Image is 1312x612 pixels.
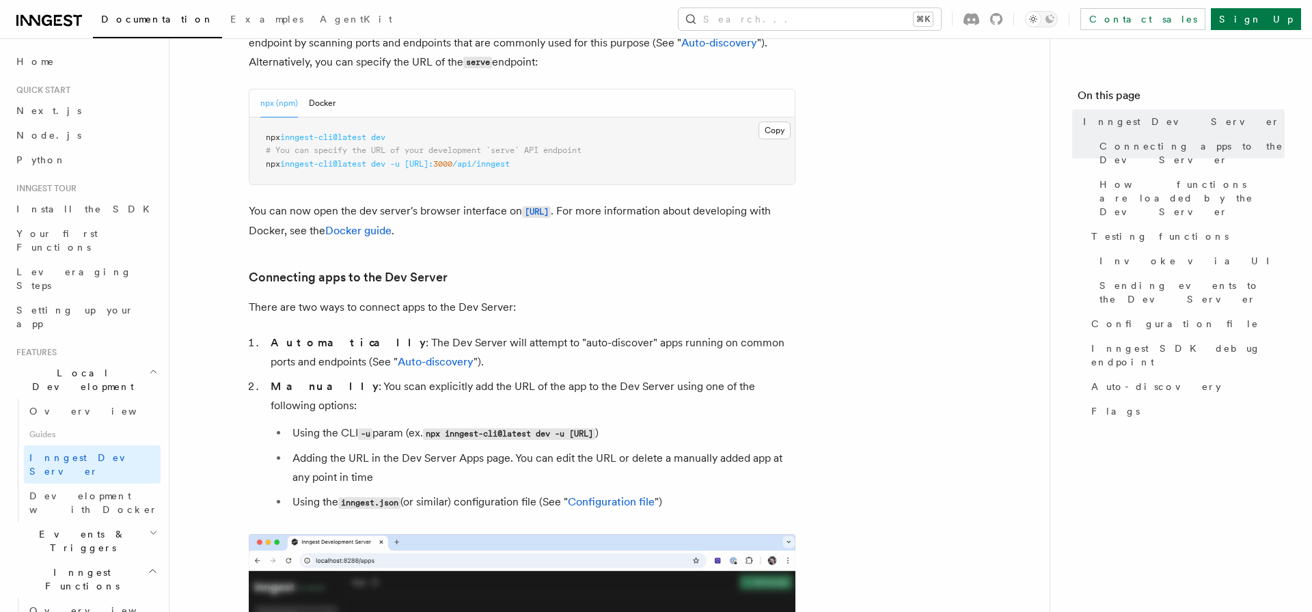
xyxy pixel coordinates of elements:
[398,355,474,368] a: Auto-discovery
[1091,317,1259,331] span: Configuration file
[325,224,392,237] a: Docker guide
[358,428,372,440] code: -u
[11,566,148,593] span: Inngest Functions
[11,197,161,221] a: Install the SDK
[1094,249,1285,273] a: Invoke via UI
[681,36,757,49] a: Auto-discovery
[320,14,392,25] span: AgentKit
[260,89,298,117] button: npx (npm)
[1086,336,1285,374] a: Inngest SDK debug endpoint
[11,527,149,555] span: Events & Triggers
[11,560,161,598] button: Inngest Functions
[1094,134,1285,172] a: Connecting apps to the Dev Server
[280,133,366,142] span: inngest-cli@latest
[11,260,161,298] a: Leveraging Steps
[1091,229,1229,243] span: Testing functions
[1094,273,1285,311] a: Sending events to the Dev Server
[405,159,433,169] span: [URL]:
[11,183,77,194] span: Inngest tour
[11,522,161,560] button: Events & Triggers
[29,490,158,515] span: Development with Docker
[16,266,132,291] span: Leveraging Steps
[11,85,70,96] span: Quick start
[11,366,149,393] span: Local Development
[249,14,795,72] p: You can start the dev server with a single command. The dev server will attempt to find an Innges...
[29,406,170,417] span: Overview
[16,204,158,214] span: Install the SDK
[11,399,161,522] div: Local Development
[1078,109,1285,134] a: Inngest Dev Server
[16,305,134,329] span: Setting up your app
[29,452,146,477] span: Inngest Dev Server
[11,347,57,358] span: Features
[288,492,795,512] li: Using the (or similar) configuration file (See " ")
[522,206,551,218] code: [URL]
[1091,342,1285,369] span: Inngest SDK debug endpoint
[230,14,303,25] span: Examples
[463,57,492,68] code: serve
[266,133,280,142] span: npx
[679,8,941,30] button: Search...⌘K
[1211,8,1301,30] a: Sign Up
[1099,279,1285,306] span: Sending events to the Dev Server
[11,298,161,336] a: Setting up your app
[249,201,795,240] p: You can now open the dev server's browser interface on . For more information about developing wi...
[1099,254,1281,268] span: Invoke via UI
[16,130,81,141] span: Node.js
[266,159,280,169] span: npx
[371,133,385,142] span: dev
[16,105,81,116] span: Next.js
[1086,224,1285,249] a: Testing functions
[1078,87,1285,109] h4: On this page
[1025,11,1058,27] button: Toggle dark mode
[522,204,551,217] a: [URL]
[16,55,55,68] span: Home
[222,4,312,37] a: Examples
[11,361,161,399] button: Local Development
[288,449,795,487] li: Adding the URL in the Dev Server Apps page. You can edit the URL or delete a manually added app a...
[249,298,795,317] p: There are two ways to connect apps to the Dev Server:
[280,159,366,169] span: inngest-cli@latest
[266,145,582,155] span: # You can specify the URL of your development `serve` API endpoint
[266,333,795,372] li: : The Dev Server will attempt to "auto-discover" apps running on common ports and endpoints (See ...
[568,495,655,508] a: Configuration file
[914,12,933,26] kbd: ⌘K
[271,336,426,349] strong: Automatically
[309,89,336,117] button: Docker
[1099,178,1285,219] span: How functions are loaded by the Dev Server
[1094,172,1285,224] a: How functions are loaded by the Dev Server
[1091,404,1140,418] span: Flags
[423,428,595,440] code: npx inngest-cli@latest dev -u [URL]
[24,445,161,484] a: Inngest Dev Server
[11,123,161,148] a: Node.js
[371,159,385,169] span: dev
[390,159,400,169] span: -u
[24,484,161,522] a: Development with Docker
[1086,399,1285,423] a: Flags
[266,377,795,512] li: : You scan explicitly add the URL of the app to the Dev Server using one of the following options:
[1099,139,1285,167] span: Connecting apps to the Dev Server
[24,399,161,423] a: Overview
[1080,8,1205,30] a: Contact sales
[16,228,98,253] span: Your first Functions
[758,122,791,139] button: Copy
[11,98,161,123] a: Next.js
[1091,380,1221,393] span: Auto-discovery
[1086,374,1285,399] a: Auto-discovery
[93,4,222,38] a: Documentation
[271,380,379,393] strong: Manually
[452,159,510,169] span: /api/inngest
[24,423,161,445] span: Guides
[1086,311,1285,336] a: Configuration file
[1083,115,1280,128] span: Inngest Dev Server
[16,154,66,165] span: Python
[11,148,161,172] a: Python
[101,14,214,25] span: Documentation
[11,221,161,260] a: Your first Functions
[249,268,448,287] a: Connecting apps to the Dev Server
[11,49,161,74] a: Home
[433,159,452,169] span: 3000
[312,4,400,37] a: AgentKit
[338,497,400,509] code: inngest.json
[288,423,795,443] li: Using the CLI param (ex. )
